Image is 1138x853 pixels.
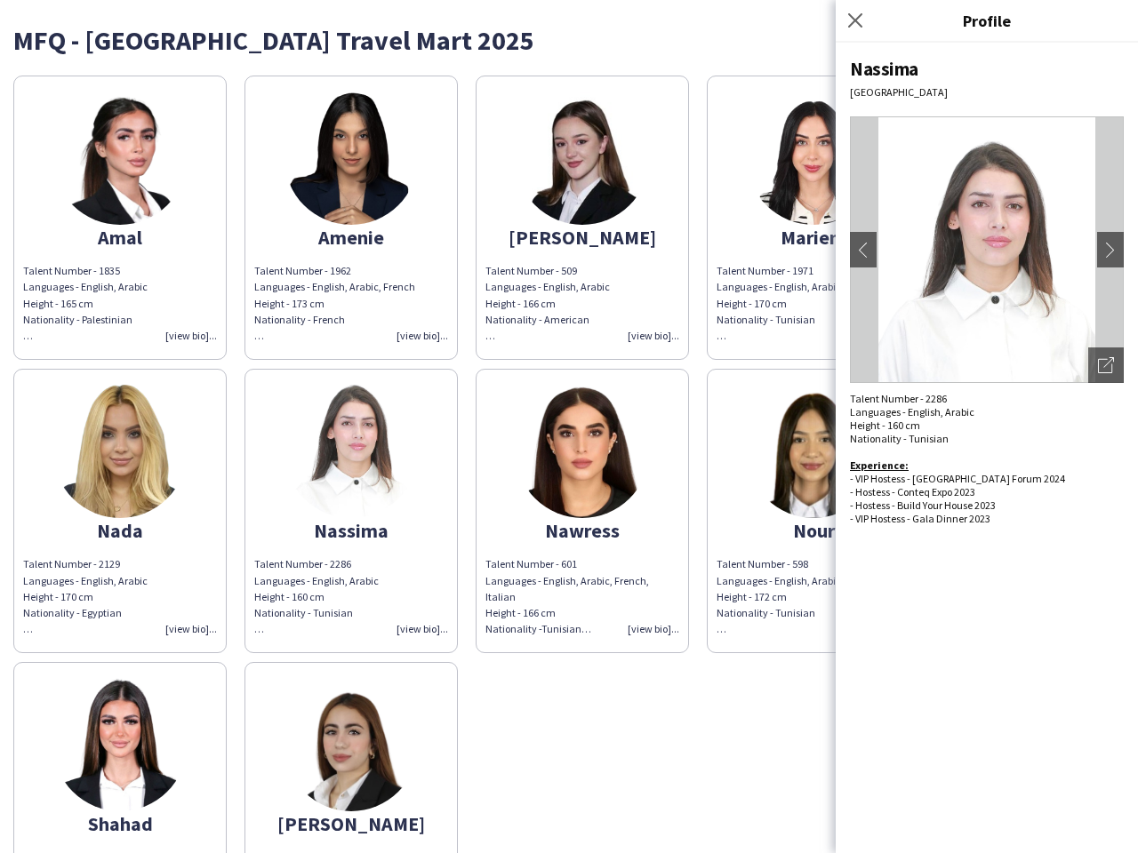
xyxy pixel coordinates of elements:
[485,522,679,538] div: Nawress
[23,557,148,635] span: Talent Number - 2129 Languages - English, Arabic Height - 170 cm Nationality - Egyptian
[850,116,1124,383] img: Crew avatar or photo
[254,280,415,293] span: Languages - English, Arabic, French
[254,557,379,635] span: Talent Number - 2286 Languages - English, Arabic Height - 160 cm Nationality - Tunisian
[254,522,448,538] div: Nassima
[485,229,679,245] div: [PERSON_NAME]
[485,264,610,342] span: Talent Number - 509 Languages - English, Arabic Height - 166 cm Nationality - American
[747,92,880,225] img: thumb-4c95e7ae-0fdf-44ac-8d60-b62309d66edf.png
[254,297,325,310] span: Height - 173 cm
[53,92,187,225] img: thumb-81ff8e59-e6e2-4059-b349-0c4ea833cf59.png
[850,85,1124,99] div: [GEOGRAPHIC_DATA]
[254,313,345,326] span: Nationality - French
[23,264,120,277] span: Talent Number - 1835
[850,512,1124,525] div: - VIP Hostess - Gala Dinner 2023
[53,385,187,518] img: thumb-db74f5dc-c10f-47c2-a84b-5289afaf5787.png
[717,522,910,538] div: Nour
[516,92,649,225] img: thumb-6635f156c0799.jpeg
[850,485,1124,498] div: - Hostess - Conteq Expo 2023
[53,678,187,811] img: thumb-22a80c24-cb5f-4040-b33a-0770626b616f.png
[717,589,910,638] div: Height - 172 cm Nationality - Tunisian
[717,264,841,342] span: Talent Number - 1971 Languages - English, Arabic Height - 170 cm Nationality - Tunisian
[717,229,910,245] div: Mariem
[850,498,1124,512] div: - Hostess - Build Your House 2023
[717,557,808,570] span: Talent Number - 598
[850,392,974,445] span: Talent Number - 2286 Languages - English, Arabic Height - 160 cm Nationality - Tunisian
[254,229,448,245] div: Amenie
[254,816,448,832] div: [PERSON_NAME]
[284,678,418,811] img: thumb-2e0034d6-7930-4ae6-860d-e19d2d874555.png
[850,472,1124,485] div: - VIP Hostess - [GEOGRAPHIC_DATA] Forum 2024
[717,573,910,638] div: Languages - English, Arabic
[23,522,217,538] div: Nada
[747,385,880,518] img: thumb-33402f92-3f0a-48ee-9b6d-2e0525ee7c28.png
[284,92,418,225] img: thumb-c678a2b9-936a-4c2b-945c-f67c475878ed.png
[836,9,1138,32] h3: Profile
[254,264,351,277] span: Talent Number - 1962
[516,385,649,518] img: thumb-0b0a4517-2be3-415a-a8cd-aac60e329b3a.png
[1088,347,1124,383] div: Open photos pop-in
[13,27,1125,53] div: MFQ - [GEOGRAPHIC_DATA] Travel Mart 2025
[23,229,217,245] div: Amal
[850,57,1124,81] div: Nassima
[23,280,148,342] span: Languages - English, Arabic Height - 165 cm Nationality - Palestinian
[485,557,649,635] span: Talent Number - 601 Languages - English, Arabic, French, Italian Height - 166 cm Nationality -
[541,622,591,635] span: Tunisian
[850,458,909,472] b: Experience:
[284,385,418,518] img: thumb-7d03bddd-c3aa-4bde-8cdb-39b64b840995.png
[23,816,217,832] div: Shahad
